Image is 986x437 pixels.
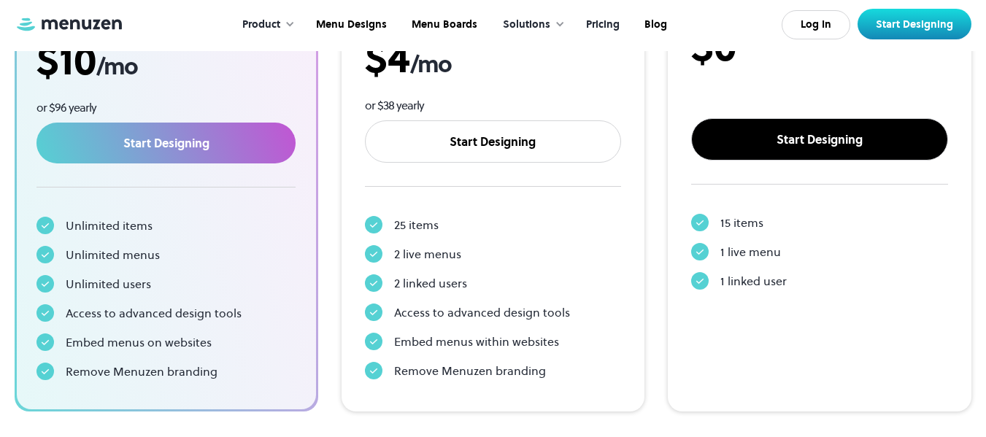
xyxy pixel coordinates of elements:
[410,48,451,80] span: /mo
[365,34,622,82] div: $
[691,118,948,161] a: Start Designing
[66,275,151,293] div: Unlimited users
[388,30,410,86] span: 4
[66,363,217,380] div: Remove Menuzen branding
[66,333,212,351] div: Embed menus on websites
[858,9,971,39] a: Start Designing
[365,120,622,163] a: Start Designing
[394,245,461,263] div: 2 live menus
[503,17,550,33] div: Solutions
[631,2,678,47] a: Blog
[36,100,296,116] div: or $96 yearly
[66,304,242,322] div: Access to advanced design tools
[720,272,787,290] div: 1 linked user
[572,2,631,47] a: Pricing
[242,17,280,33] div: Product
[66,217,153,234] div: Unlimited items
[394,216,439,233] div: 25 items
[720,214,763,231] div: 15 items
[782,10,850,39] a: Log In
[720,243,781,260] div: 1 live menu
[59,32,96,88] span: 10
[66,246,160,263] div: Unlimited menus
[96,50,137,82] span: /mo
[365,98,622,114] div: or $38 yearly
[228,2,302,47] div: Product
[394,274,467,292] div: 2 linked users
[394,333,559,350] div: Embed menus within websites
[691,22,948,71] div: $0
[302,2,398,47] a: Menu Designs
[36,123,296,163] a: Start Designing
[394,303,570,321] div: Access to advanced design tools
[398,2,488,47] a: Menu Boards
[394,362,546,379] div: Remove Menuzen branding
[36,36,296,85] div: $
[488,2,572,47] div: Solutions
